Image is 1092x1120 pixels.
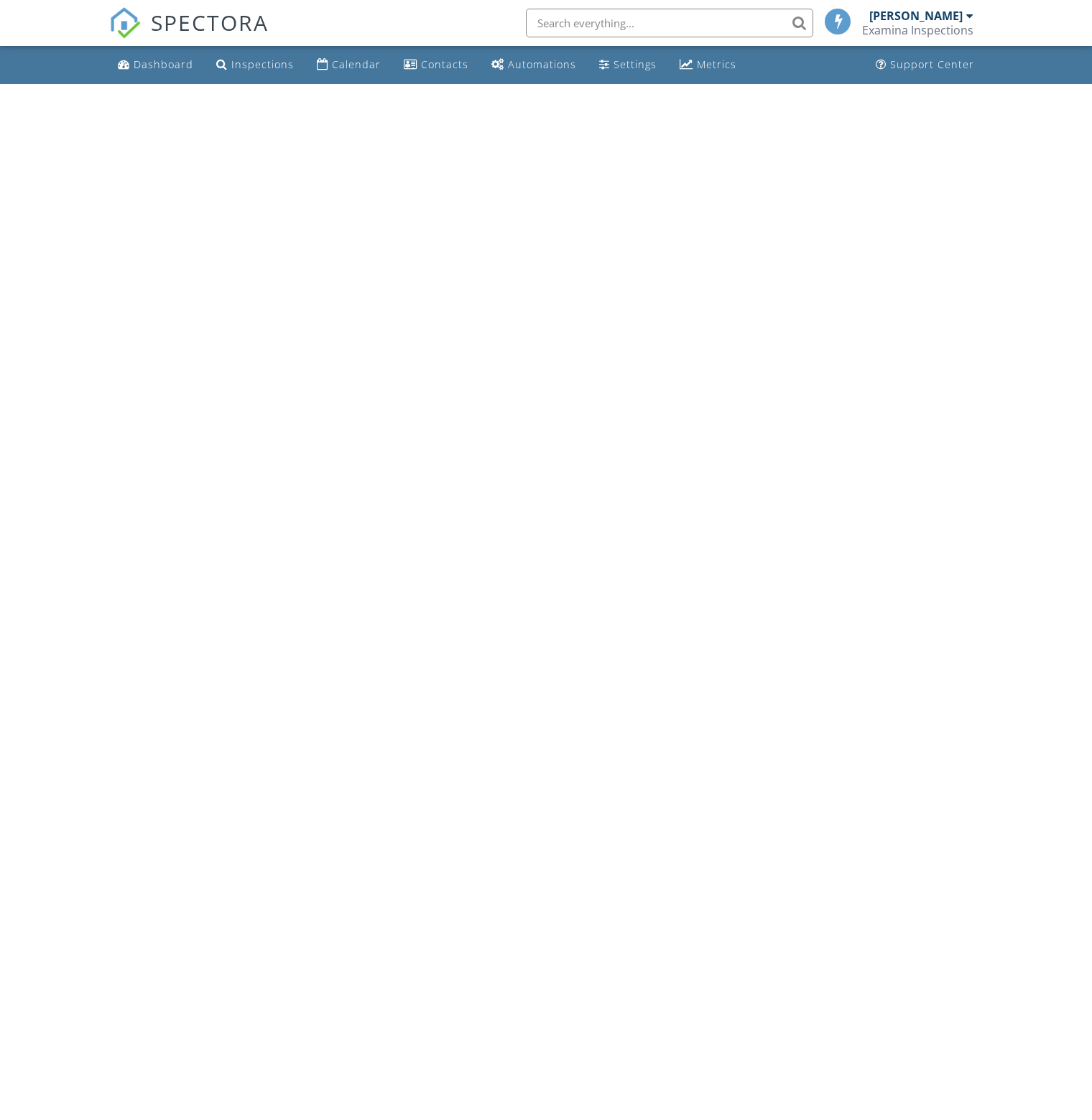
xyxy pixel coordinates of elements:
a: Dashboard [112,52,199,78]
a: Settings [593,52,662,78]
a: Contacts [398,52,474,78]
a: Support Center [870,52,980,78]
div: Examina Inspections [862,23,973,37]
div: Automations [508,57,576,71]
input: Search everything... [526,9,813,37]
div: Inspections [231,57,294,71]
div: Metrics [697,57,736,71]
a: Inspections [210,52,300,78]
a: Calendar [311,52,387,78]
div: Support Center [890,57,974,71]
a: SPECTORA [109,19,269,50]
div: Dashboard [134,57,193,71]
span: SPECTORA [151,7,269,37]
a: Metrics [674,52,742,78]
div: Calendar [332,57,381,71]
div: Contacts [421,57,468,71]
img: The Best Home Inspection Software - Spectora [109,7,141,39]
a: Automations (Basic) [486,52,582,78]
div: Settings [614,57,657,71]
div: [PERSON_NAME] [869,9,963,23]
